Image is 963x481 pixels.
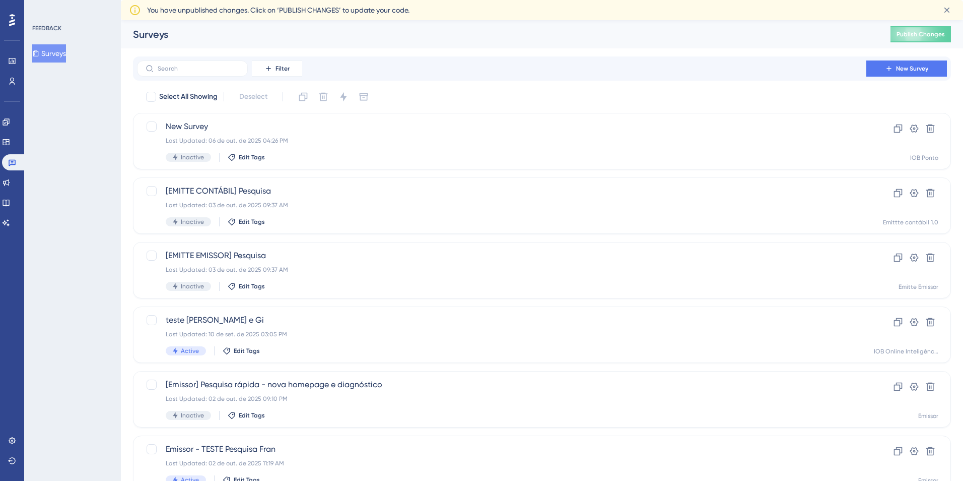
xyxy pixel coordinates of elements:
[166,137,838,145] div: Last Updated: 06 de out. de 2025 04:26 PM
[181,282,204,290] span: Inactive
[166,459,838,467] div: Last Updated: 02 de out. de 2025 11:19 AM
[166,266,838,274] div: Last Updated: 03 de out. de 2025 09:37 AM
[166,250,838,262] span: [EMITTE EMISSOR] Pesquisa
[223,347,260,355] button: Edit Tags
[166,121,838,133] span: New Survey
[166,185,838,197] span: [EMITTE CONTÁBIL] Pesquisa
[910,154,938,162] div: IOB Ponto
[166,443,838,455] span: Emissor - TESTE Pesquisa Fran
[228,282,265,290] button: Edit Tags
[181,347,199,355] span: Active
[239,153,265,161] span: Edit Tags
[228,218,265,226] button: Edit Tags
[166,201,838,209] div: Last Updated: 03 de out. de 2025 09:37 AM
[181,153,204,161] span: Inactive
[181,411,204,419] span: Inactive
[166,379,838,391] span: [Emissor] Pesquisa rápida - nova homepage e diagnóstico
[158,65,239,72] input: Search
[166,314,838,326] span: teste [PERSON_NAME] e Gi
[181,218,204,226] span: Inactive
[166,330,838,338] div: Last Updated: 10 de set. de 2025 03:05 PM
[228,411,265,419] button: Edit Tags
[896,65,928,73] span: New Survey
[239,411,265,419] span: Edit Tags
[159,91,218,103] span: Select All Showing
[874,347,938,355] div: IOB Online Inteligência
[252,61,302,77] button: Filter
[230,88,277,106] button: Deselect
[897,30,945,38] span: Publish Changes
[133,27,865,41] div: Surveys
[866,61,947,77] button: New Survey
[32,44,66,63] button: Surveys
[239,218,265,226] span: Edit Tags
[890,26,951,42] button: Publish Changes
[918,412,938,420] div: Emissor
[899,283,938,291] div: Emitte Emissor
[239,91,267,103] span: Deselect
[32,24,61,32] div: FEEDBACK
[234,347,260,355] span: Edit Tags
[239,282,265,290] span: Edit Tags
[228,153,265,161] button: Edit Tags
[276,65,290,73] span: Filter
[166,395,838,403] div: Last Updated: 02 de out. de 2025 09:10 PM
[147,4,409,16] span: You have unpublished changes. Click on ‘PUBLISH CHANGES’ to update your code.
[883,218,938,226] div: Emittte contábil 1.0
